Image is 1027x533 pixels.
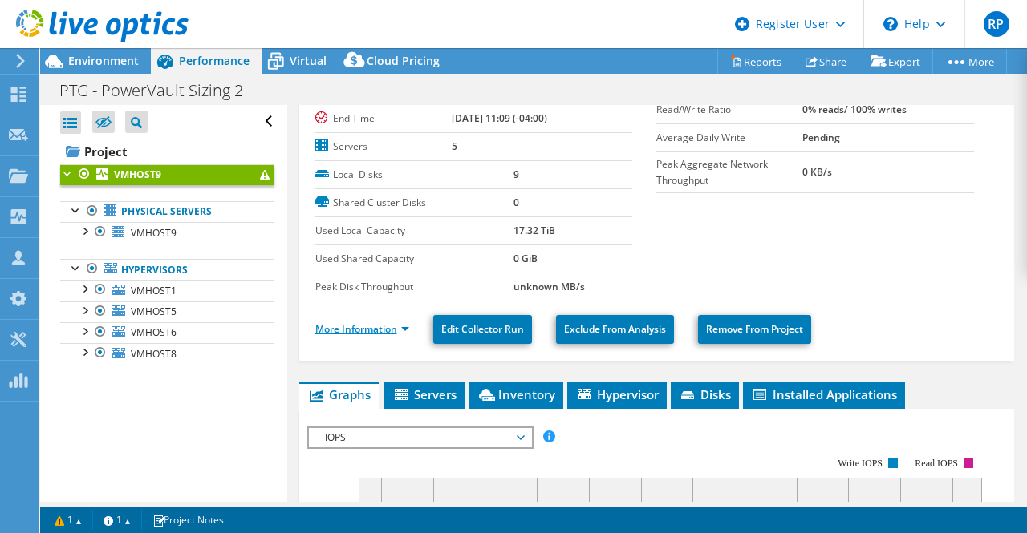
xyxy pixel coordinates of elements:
[60,259,274,280] a: Hypervisors
[315,322,409,336] a: More Information
[452,111,547,125] b: [DATE] 11:09 (-04:00)
[60,301,274,322] a: VMHOST5
[131,226,177,240] span: VMHOST9
[315,139,452,155] label: Servers
[307,386,371,402] span: Graphs
[315,223,513,239] label: Used Local Capacity
[932,49,1007,74] a: More
[315,167,513,183] label: Local Disks
[513,168,519,181] b: 9
[656,156,802,188] label: Peak Aggregate Network Throughput
[477,386,555,402] span: Inventory
[698,315,811,344] a: Remove From Project
[315,195,513,211] label: Shared Cluster Disks
[452,139,457,153] b: 5
[679,386,731,402] span: Disks
[179,53,250,68] span: Performance
[131,325,177,339] span: VMHOST6
[317,428,523,447] span: IOPS
[43,510,93,530] a: 1
[915,458,958,469] text: Read IOPS
[513,280,585,293] b: unknown MB/s
[751,386,897,402] span: Installed Applications
[802,131,840,144] b: Pending
[315,251,513,267] label: Used Shared Capacity
[131,284,177,297] span: VMHOST1
[556,315,674,344] a: Exclude From Analysis
[794,49,859,74] a: Share
[392,386,457,402] span: Servers
[68,53,139,68] span: Environment
[131,347,177,361] span: VMHOST8
[60,201,274,222] a: Physical Servers
[513,196,519,209] b: 0
[984,11,1009,37] span: RP
[52,82,268,99] h1: PTG - PowerVault Sizing 2
[367,53,440,68] span: Cloud Pricing
[60,322,274,343] a: VMHOST6
[802,103,907,116] b: 0% reads/ 100% writes
[290,53,327,68] span: Virtual
[656,130,802,146] label: Average Daily Write
[513,252,538,265] b: 0 GiB
[92,510,142,530] a: 1
[859,49,933,74] a: Export
[131,305,177,318] span: VMHOST5
[60,280,274,301] a: VMHOST1
[433,315,532,344] a: Edit Collector Run
[717,49,794,74] a: Reports
[802,165,832,179] b: 0 KB/s
[513,224,555,237] b: 17.32 TiB
[60,343,274,364] a: VMHOST8
[315,111,452,127] label: End Time
[883,17,898,31] svg: \n
[656,102,802,118] label: Read/Write Ratio
[141,510,235,530] a: Project Notes
[60,164,274,185] a: VMHOST9
[315,279,513,295] label: Peak Disk Throughput
[838,458,883,469] text: Write IOPS
[114,168,161,181] b: VMHOST9
[60,222,274,243] a: VMHOST9
[575,386,659,402] span: Hypervisor
[60,139,274,164] a: Project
